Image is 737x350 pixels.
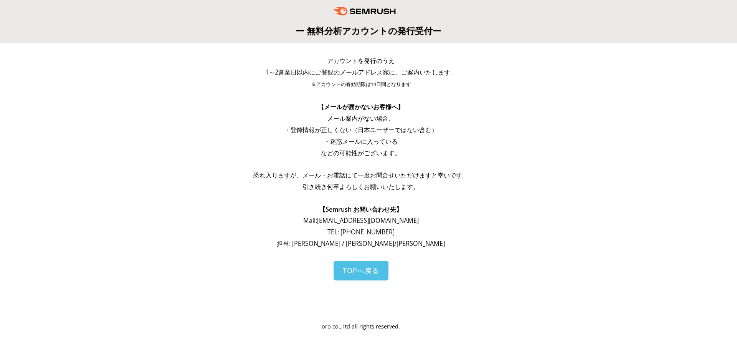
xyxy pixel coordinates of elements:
[318,103,404,111] span: 【メールが届かないお客様へ】
[296,25,441,37] span: ー 無料分析アカウントの発行受付ー
[284,126,438,134] span: ・登録情報が正しくない（日本ユーザーではない含む）
[253,171,468,179] span: 恐れ入りますが、メール・お電話にて一度お問合せいただけますと幸いです。
[322,323,400,330] span: oro co., ltd all rights reserved.
[303,216,419,225] span: Mail: [EMAIL_ADDRESS][DOMAIN_NAME]
[311,81,411,88] span: ※アカウントの有効期限は14日間となります
[277,239,445,248] span: 担当: [PERSON_NAME] / [PERSON_NAME]/[PERSON_NAME]
[327,56,395,65] span: アカウントを発行のうえ
[327,114,395,123] span: メール案内がない場合、
[319,205,402,214] span: 【Semrush お問い合わせ先】
[265,68,456,76] span: 1～2営業日以内にご登録のメールアドレス宛に、ご案内いたします。
[321,149,401,157] span: などの可能性がございます。
[327,228,395,236] span: TEL: [PHONE_NUMBER]
[334,261,388,280] a: TOPへ戻る
[343,266,379,275] span: TOPへ戻る
[324,137,398,146] span: ・迷惑メールに入っている
[302,182,419,191] span: 引き続き何卒よろしくお願いいたします。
